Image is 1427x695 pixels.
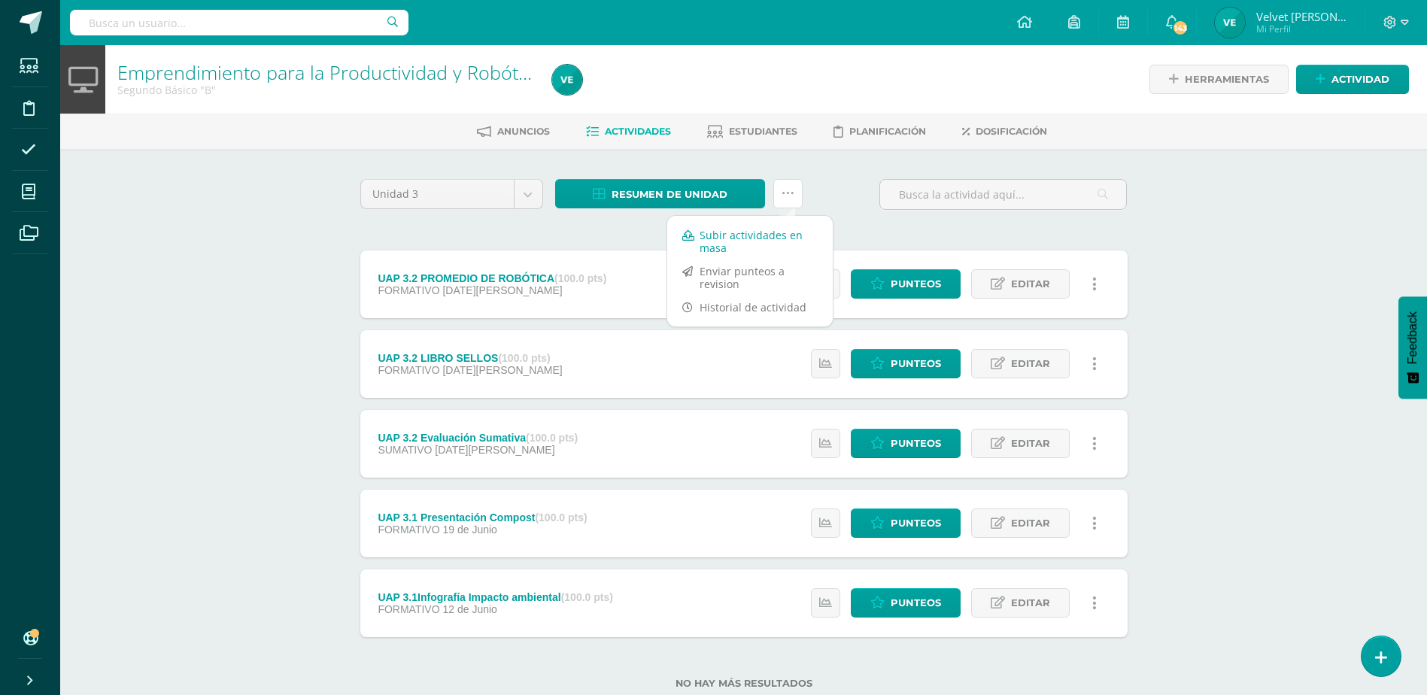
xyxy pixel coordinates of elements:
[1185,65,1269,93] span: Herramientas
[1011,509,1050,537] span: Editar
[378,603,439,615] span: FORMATIVO
[1011,350,1050,378] span: Editar
[442,364,562,376] span: [DATE][PERSON_NAME]
[378,364,439,376] span: FORMATIVO
[851,349,961,378] a: Punteos
[561,591,613,603] strong: (100.0 pts)
[378,444,432,456] span: SUMATIVO
[586,120,671,144] a: Actividades
[667,296,833,319] a: Historial de actividad
[1296,65,1409,94] a: Actividad
[1149,65,1289,94] a: Herramientas
[70,10,408,35] input: Busca un usuario...
[851,588,961,618] a: Punteos
[117,62,534,83] h1: Emprendimiento para la Productividad y Robótica
[378,591,613,603] div: UAP 3.1Infografía Impacto ambiental
[880,180,1126,209] input: Busca la actividad aquí...
[535,511,587,524] strong: (100.0 pts)
[612,181,727,208] span: Resumen de unidad
[117,83,534,97] div: Segundo Básico 'B'
[851,508,961,538] a: Punteos
[378,272,606,284] div: UAP 3.2 PROMEDIO DE ROBÓTICA
[976,126,1047,137] span: Dosificación
[1011,589,1050,617] span: Editar
[1215,8,1245,38] img: 19b1e203de8e9b1ed5dcdd77fbbab152.png
[849,126,926,137] span: Planificación
[1256,23,1347,35] span: Mi Perfil
[442,524,496,536] span: 19 de Junio
[378,352,562,364] div: UAP 3.2 LIBRO SELLOS
[117,59,542,85] a: Emprendimiento para la Productividad y Robótica
[1011,270,1050,298] span: Editar
[554,272,606,284] strong: (100.0 pts)
[891,509,941,537] span: Punteos
[497,126,550,137] span: Anuncios
[891,350,941,378] span: Punteos
[707,120,797,144] a: Estudiantes
[1406,311,1419,364] span: Feedback
[435,444,554,456] span: [DATE][PERSON_NAME]
[1398,296,1427,399] button: Feedback - Mostrar encuesta
[1331,65,1389,93] span: Actividad
[442,284,562,296] span: [DATE][PERSON_NAME]
[1256,9,1347,24] span: Velvet [PERSON_NAME]
[962,120,1047,144] a: Dosificación
[360,678,1128,689] label: No hay más resultados
[1011,429,1050,457] span: Editar
[851,429,961,458] a: Punteos
[378,432,578,444] div: UAP 3.2 Evaluación Sumativa
[667,259,833,296] a: Enviar punteos a revision
[498,352,550,364] strong: (100.0 pts)
[378,511,587,524] div: UAP 3.1 Presentación Compost
[361,180,542,208] a: Unidad 3
[372,180,502,208] span: Unidad 3
[891,270,941,298] span: Punteos
[605,126,671,137] span: Actividades
[833,120,926,144] a: Planificación
[667,223,833,259] a: Subir actividades en masa
[378,524,439,536] span: FORMATIVO
[555,179,765,208] a: Resumen de unidad
[477,120,550,144] a: Anuncios
[526,432,578,444] strong: (100.0 pts)
[552,65,582,95] img: 19b1e203de8e9b1ed5dcdd77fbbab152.png
[442,603,496,615] span: 12 de Junio
[378,284,439,296] span: FORMATIVO
[891,589,941,617] span: Punteos
[1172,20,1189,36] span: 143
[729,126,797,137] span: Estudiantes
[891,429,941,457] span: Punteos
[851,269,961,299] a: Punteos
